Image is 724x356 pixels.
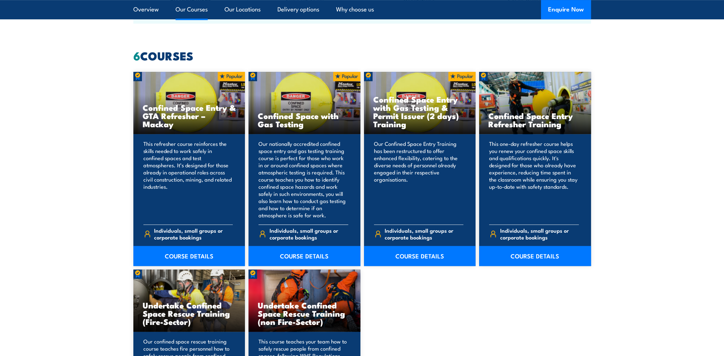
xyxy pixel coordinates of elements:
h3: Undertake Confined Space Rescue Training (non Fire-Sector) [258,301,351,326]
h3: Confined Space Entry Refresher Training [488,112,582,128]
h2: COURSES [133,50,591,60]
h3: Confined Space Entry & GTA Refresher – Mackay [143,103,236,128]
span: Individuals, small groups or corporate bookings [270,227,348,241]
span: Individuals, small groups or corporate bookings [154,227,233,241]
p: Our nationally accredited confined space entry and gas testing training course is perfect for tho... [258,140,348,219]
a: COURSE DETAILS [479,246,591,266]
span: Individuals, small groups or corporate bookings [500,227,579,241]
p: This one-day refresher course helps you renew your confined space skills and qualifications quick... [489,140,579,219]
a: COURSE DETAILS [364,246,476,266]
a: COURSE DETAILS [133,246,245,266]
h3: Undertake Confined Space Rescue Training (Fire-Sector) [143,301,236,326]
strong: 6 [133,46,140,64]
p: Our Confined Space Entry Training has been restructured to offer enhanced flexibility, catering t... [374,140,464,219]
a: COURSE DETAILS [248,246,360,266]
span: Individuals, small groups or corporate bookings [385,227,463,241]
p: This refresher course reinforces the skills needed to work safely in confined spaces and test atm... [143,140,233,219]
h3: Confined Space Entry with Gas Testing & Permit Issuer (2 days) Training [373,95,467,128]
h3: Confined Space with Gas Testing [258,112,351,128]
